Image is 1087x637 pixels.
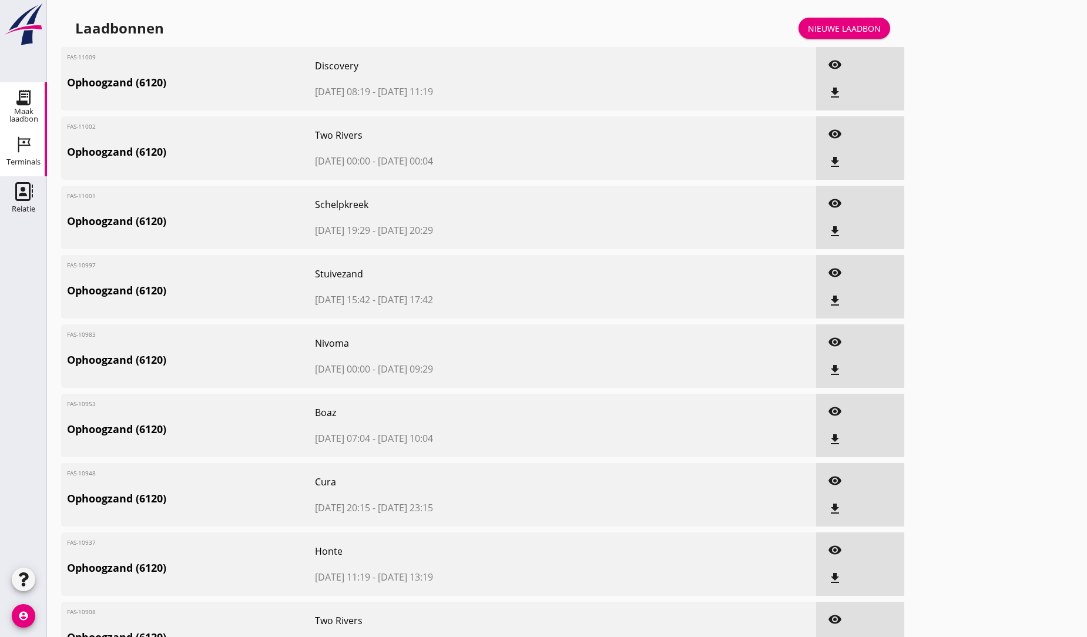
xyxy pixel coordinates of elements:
[315,154,625,168] span: [DATE] 00:00 - [DATE] 00:04
[828,363,842,377] i: file_download
[828,433,842,447] i: file_download
[315,59,625,73] span: Discovery
[799,18,890,39] a: Nieuwe laadbon
[67,560,315,576] span: Ophoogzand (6120)
[67,213,315,229] span: Ophoogzand (6120)
[75,19,164,38] div: Laadbonnen
[828,294,842,308] i: file_download
[67,75,315,90] span: Ophoogzand (6120)
[828,335,842,349] i: visibility
[315,405,625,420] span: Boaz
[67,608,100,616] span: FAS-10908
[315,128,625,142] span: Two Rivers
[2,3,45,46] img: logo-small.a267ee39.svg
[67,400,100,408] span: FAS-10953
[315,197,625,212] span: Schelpkreek
[828,404,842,418] i: visibility
[828,224,842,239] i: file_download
[67,283,315,299] span: Ophoogzand (6120)
[315,570,625,584] span: [DATE] 11:19 - [DATE] 13:19
[315,267,625,281] span: Stuivezand
[12,205,35,213] div: Relatie
[828,58,842,72] i: visibility
[315,293,625,307] span: [DATE] 15:42 - [DATE] 17:42
[808,22,881,35] div: Nieuwe laadbon
[67,491,315,507] span: Ophoogzand (6120)
[315,501,625,515] span: [DATE] 20:15 - [DATE] 23:15
[67,122,100,131] span: FAS-11002
[828,571,842,585] i: file_download
[67,330,100,339] span: FAS-10983
[315,336,625,350] span: Nivoma
[67,192,100,200] span: FAS-11001
[828,86,842,100] i: file_download
[315,362,625,376] span: [DATE] 00:00 - [DATE] 09:29
[828,474,842,488] i: visibility
[67,53,100,62] span: FAS-11009
[315,85,625,99] span: [DATE] 08:19 - [DATE] 11:19
[67,538,100,547] span: FAS-10937
[315,544,625,558] span: Honte
[828,502,842,516] i: file_download
[67,261,100,270] span: FAS-10997
[67,421,315,437] span: Ophoogzand (6120)
[828,155,842,169] i: file_download
[315,431,625,445] span: [DATE] 07:04 - [DATE] 10:04
[828,612,842,626] i: visibility
[67,144,315,160] span: Ophoogzand (6120)
[12,604,35,628] i: account_circle
[828,196,842,210] i: visibility
[67,352,315,368] span: Ophoogzand (6120)
[828,543,842,557] i: visibility
[315,613,625,628] span: Two Rivers
[67,469,100,478] span: FAS-10948
[315,223,625,237] span: [DATE] 19:29 - [DATE] 20:29
[828,266,842,280] i: visibility
[828,127,842,141] i: visibility
[315,475,625,489] span: Cura
[6,158,41,166] div: Terminals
